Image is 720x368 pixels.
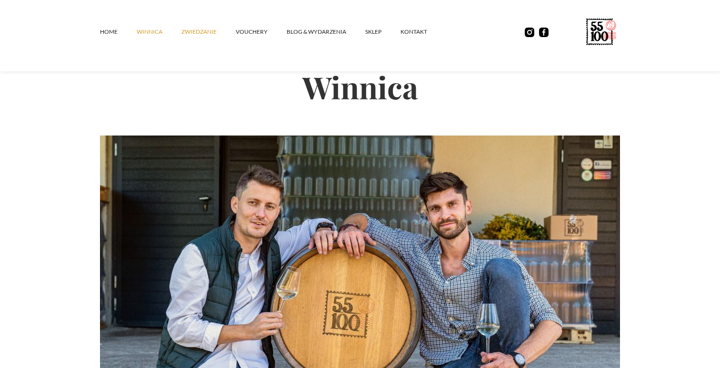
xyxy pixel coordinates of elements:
h2: Winnica [100,38,620,136]
a: winnica [137,18,181,46]
a: Blog & Wydarzenia [287,18,365,46]
a: Home [100,18,137,46]
a: kontakt [400,18,446,46]
a: ZWIEDZANIE [181,18,236,46]
a: vouchery [236,18,287,46]
a: SKLEP [365,18,400,46]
